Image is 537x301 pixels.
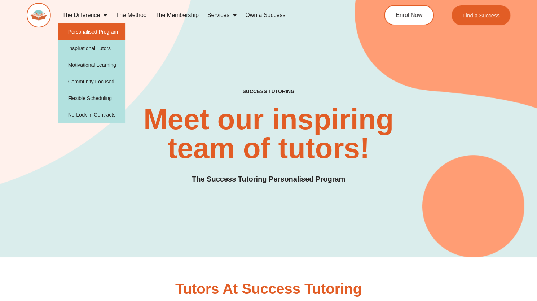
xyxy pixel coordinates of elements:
a: Services [203,7,241,23]
a: Enrol Now [384,5,434,25]
a: The Method [111,7,151,23]
a: Community Focused [58,73,126,90]
span: Find a Success [462,13,499,18]
h3: Tutors at Success tutoring [175,282,362,296]
a: Find a Success [452,5,510,25]
a: Flexible Scheduling [58,90,126,106]
nav: Menu [58,7,357,23]
a: Inspirational Tutors [58,40,126,57]
span: Enrol Now [396,12,422,18]
ul: The Difference [58,23,126,123]
a: The Membership [151,7,203,23]
h2: Meet our inspiring team of tutors! [107,105,431,163]
a: The Difference [58,7,112,23]
a: No-Lock In Contracts [58,106,126,123]
a: Own a Success [241,7,290,23]
a: Personalised Program [58,23,126,40]
a: Motivational Learning [58,57,126,73]
iframe: Chat Widget [501,235,537,301]
h3: The Success Tutoring Personalised Program [192,174,345,185]
h4: SUCCESS TUTORING​ [197,88,340,95]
